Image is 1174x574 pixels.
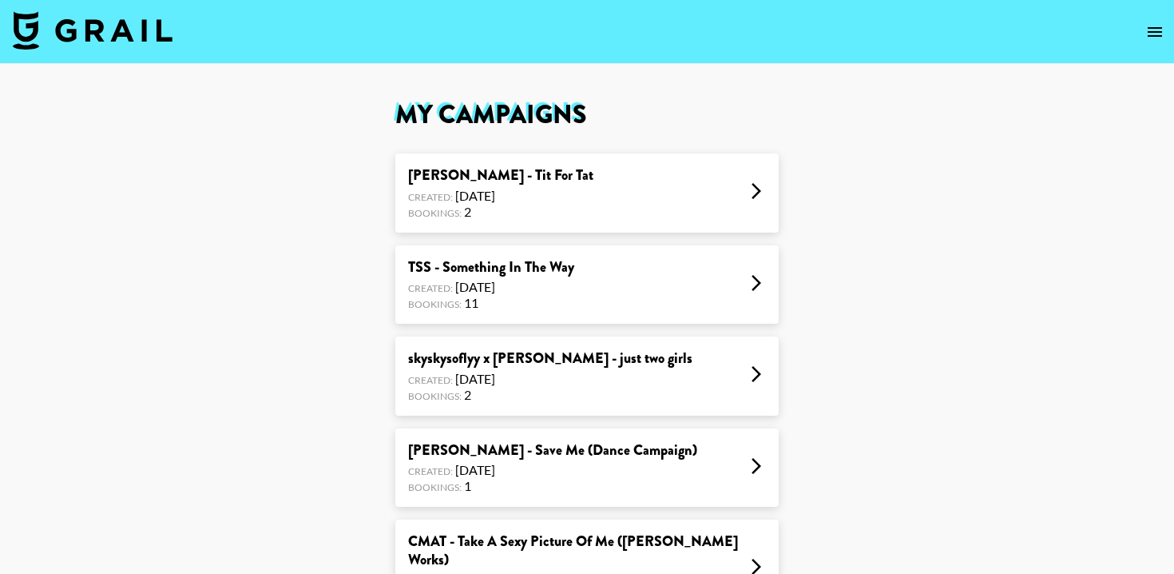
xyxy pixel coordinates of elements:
div: TSS - Something In The Way [408,258,574,277]
div: [DATE] [408,188,593,204]
div: [PERSON_NAME] - Save Me (Dance Campaign) [408,441,697,460]
span: Created: [408,374,453,386]
div: [DATE] [408,279,574,295]
iframe: Drift Widget Chat Controller [1094,494,1155,555]
div: [DATE] [408,462,697,478]
div: 11 [408,295,574,311]
span: Created: [408,465,453,477]
span: Bookings: [408,207,462,219]
div: skyskysoflyy x [PERSON_NAME] - just two girls [408,349,692,368]
h1: My Campaigns [395,102,779,128]
span: Created: [408,191,453,203]
span: Bookings: [408,298,462,310]
div: CMAT - Take A Sexy Picture Of Me ([PERSON_NAME] Works) [408,532,747,568]
div: 2 [408,204,593,220]
button: open drawer [1139,16,1171,48]
img: Grail Talent [13,11,173,50]
div: [PERSON_NAME] - Tit For Tat [408,166,593,185]
span: Bookings: [408,390,462,402]
div: 2 [408,387,692,403]
div: 1 [408,478,697,494]
div: [DATE] [408,371,692,387]
span: Bookings: [408,481,462,493]
span: Created: [408,282,453,294]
